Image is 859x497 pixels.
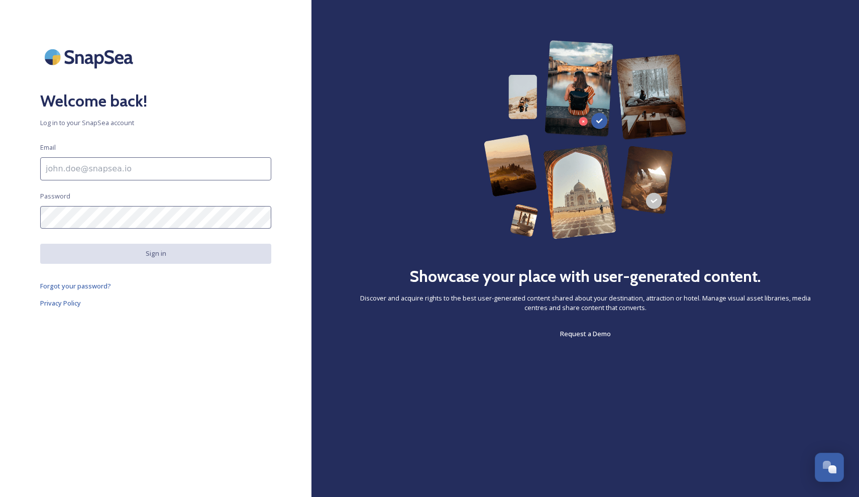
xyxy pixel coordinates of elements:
[560,328,611,340] a: Request a Demo
[815,453,844,482] button: Open Chat
[40,244,271,263] button: Sign in
[40,280,271,292] a: Forgot your password?
[352,293,819,313] span: Discover and acquire rights to the best user-generated content shared about your destination, att...
[40,297,271,309] a: Privacy Policy
[40,191,70,201] span: Password
[40,143,56,152] span: Email
[40,40,141,74] img: SnapSea Logo
[40,299,81,308] span: Privacy Policy
[40,118,271,128] span: Log in to your SnapSea account
[484,40,687,239] img: 63b42ca75bacad526042e722_Group%20154-p-800.png
[40,281,111,290] span: Forgot your password?
[409,264,761,288] h2: Showcase your place with user-generated content.
[40,89,271,113] h2: Welcome back!
[560,329,611,338] span: Request a Demo
[40,157,271,180] input: john.doe@snapsea.io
